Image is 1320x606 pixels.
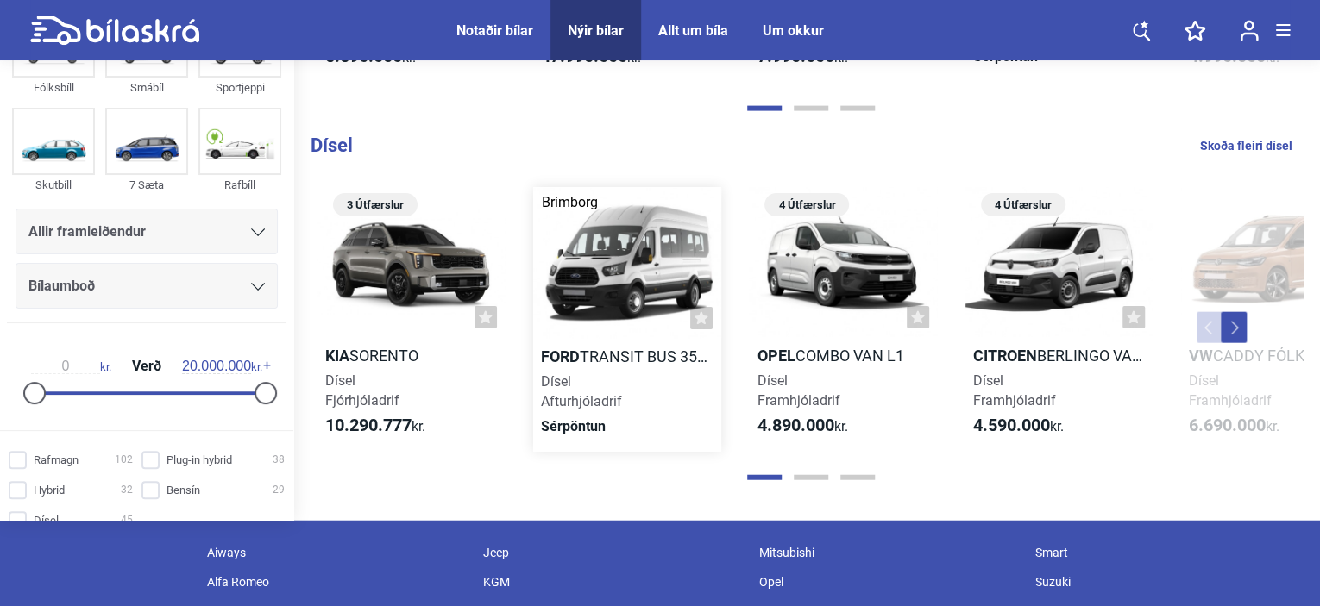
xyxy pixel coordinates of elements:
div: Fólksbíll [12,78,95,97]
button: Page 3 [840,106,875,111]
a: Um okkur [763,22,824,39]
button: Previous [1197,312,1223,343]
span: Dísel Fjórhjóladrif [325,372,399,409]
span: 4 Útfærslur [990,193,1057,216]
a: BrimborgFordTransit Bus 350 L2H2DíselAfturhjóladrifSérpöntun [533,187,721,453]
button: Page 2 [794,475,828,480]
button: Page 2 [794,106,828,111]
div: Smart [1027,538,1303,567]
span: Rafmagn [34,451,79,469]
span: Dísel Framhjóladrif [973,372,1056,409]
span: 38 [273,451,285,469]
b: Kia [325,347,349,365]
b: 4.590.000 [973,415,1050,435]
span: Verð [128,359,166,373]
button: Next [1221,312,1247,343]
b: 10.290.777 [325,415,412,435]
b: 47.990.000 [541,46,627,66]
a: 4 ÚtfærslurOpelCombo Van L1DíselFramhjóladrif4.890.000kr. [749,187,937,453]
div: Suzuki [1027,567,1303,597]
b: Opel [757,347,795,365]
a: Skoða fleiri dísel [1200,134,1292,157]
b: 4.990.000 [1189,46,1266,66]
div: Brimborg [542,196,598,209]
button: Page 1 [747,475,782,480]
b: Citroen [973,347,1037,365]
span: kr. [325,415,425,436]
span: kr. [31,359,111,374]
span: 102 [115,451,133,469]
button: Page 3 [840,475,875,480]
a: 4 ÚtfærslurCitroenBerlingo Van L1DíselFramhjóladrif4.590.000kr. [965,187,1153,453]
span: Hybrid [34,481,65,499]
h2: Combo Van L1 [749,346,937,365]
span: Allir framleiðendur [28,220,146,244]
b: 7.990.000 [757,46,833,66]
span: Bensín [167,481,200,499]
span: 32 [121,481,133,499]
div: Sérpöntun [533,416,721,436]
a: 3 ÚtfærslurKiaSorentoDíselFjórhjóladrif10.290.777kr. [317,187,506,453]
span: Plug-in hybrid [167,451,232,469]
div: Smábíl [105,78,188,97]
div: Alfa Romeo [198,567,475,597]
b: Ford [541,347,580,365]
div: Aiways [198,538,475,567]
span: 29 [273,481,285,499]
a: Notaðir bílar [456,22,533,39]
img: user-login.svg [1240,20,1259,41]
span: Dísel Framhjóladrif [1189,372,1272,409]
b: VW [1189,347,1213,365]
b: 5.590.000 [325,46,402,66]
span: kr. [1189,415,1279,436]
h2: Sorento [317,346,506,365]
b: Dísel [311,134,353,156]
span: kr. [182,359,262,374]
a: Allt um bíla [658,22,728,39]
div: Jeep [475,538,751,567]
div: Skutbíll [12,175,95,195]
h2: Transit Bus 350 L2H2 [533,347,721,366]
span: kr. [973,415,1064,436]
span: 4 Útfærslur [773,193,840,216]
b: 4.890.000 [757,415,833,435]
div: Rafbíll [198,175,281,195]
div: Mitsubishi [751,538,1027,567]
b: 6.690.000 [1189,415,1266,435]
h2: Berlingo Van L1 [965,346,1153,365]
span: Bílaumboð [28,274,95,298]
span: kr. [757,415,847,436]
div: Sportjeppi [198,78,281,97]
span: Dísel [34,511,59,529]
span: Dísel Framhjóladrif [757,372,839,409]
div: 7 Sæta [105,175,188,195]
span: 3 Útfærslur [342,193,409,216]
div: Opel [751,567,1027,597]
a: Nýir bílar [568,22,624,39]
span: Dísel Afturhjóladrif [541,373,622,409]
button: Page 1 [747,106,782,111]
span: 45 [121,511,133,529]
div: KGM [475,567,751,597]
